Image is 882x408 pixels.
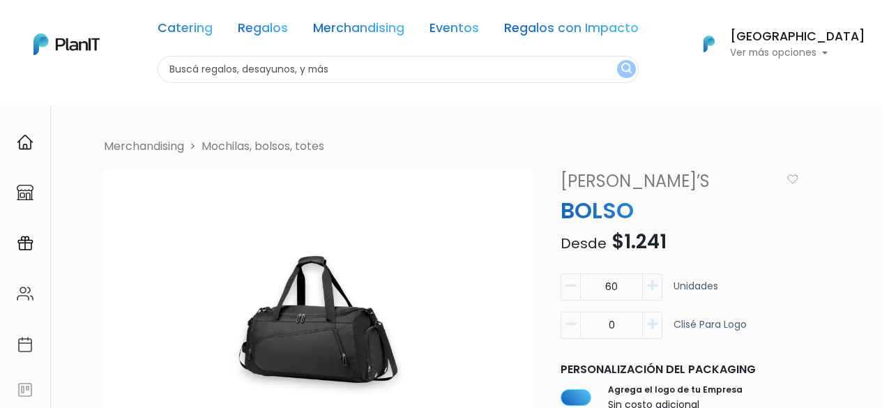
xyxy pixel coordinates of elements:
span: $1.241 [611,228,667,255]
img: campaigns-02234683943229c281be62815700db0a1741e53638e28bf9629b52c665b00959.svg [17,235,33,252]
a: Catering [158,22,213,39]
p: Ver más opciones [730,48,865,58]
a: Regalos [238,22,288,39]
img: search_button-432b6d5273f82d61273b3651a40e1bd1b912527efae98b1b7a1b2c0702e16a8d.svg [621,63,632,76]
img: people-662611757002400ad9ed0e3c099ab2801c6687ba6c219adb57efc949bc21e19d.svg [17,285,33,302]
a: Merchandising [313,22,404,39]
img: marketplace-4ceaa7011d94191e9ded77b95e3339b90024bf715f7c57f8cf31f2d8c509eaba.svg [17,184,33,201]
p: BOLSO [552,194,807,227]
img: PlanIt Logo [33,33,100,55]
nav: breadcrumb [96,138,860,158]
img: heart_icon [787,174,798,184]
h6: [GEOGRAPHIC_DATA] [730,31,865,43]
a: Mochilas, bolsos, totes [202,138,324,154]
input: Buscá regalos, desayunos, y más [158,56,639,83]
button: PlanIt Logo [GEOGRAPHIC_DATA] Ver más opciones [685,26,865,62]
p: Personalización del packaging [561,361,798,378]
span: Desde [561,234,607,253]
a: Eventos [429,22,479,39]
p: Clisé para logo [674,317,747,345]
img: PlanIt Logo [694,29,724,59]
p: Unidades [674,279,718,306]
img: calendar-87d922413cdce8b2cf7b7f5f62616a5cf9e4887200fb71536465627b3292af00.svg [17,336,33,353]
a: Regalos con Impacto [504,22,639,39]
img: home-e721727adea9d79c4d83392d1f703f7f8bce08238fde08b1acbfd93340b81755.svg [17,134,33,151]
label: Agrega el logo de tu Empresa [608,384,743,396]
li: Merchandising [104,138,184,155]
a: [PERSON_NAME]’s [552,169,786,194]
img: feedback-78b5a0c8f98aac82b08bfc38622c3050aee476f2c9584af64705fc4e61158814.svg [17,381,33,398]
